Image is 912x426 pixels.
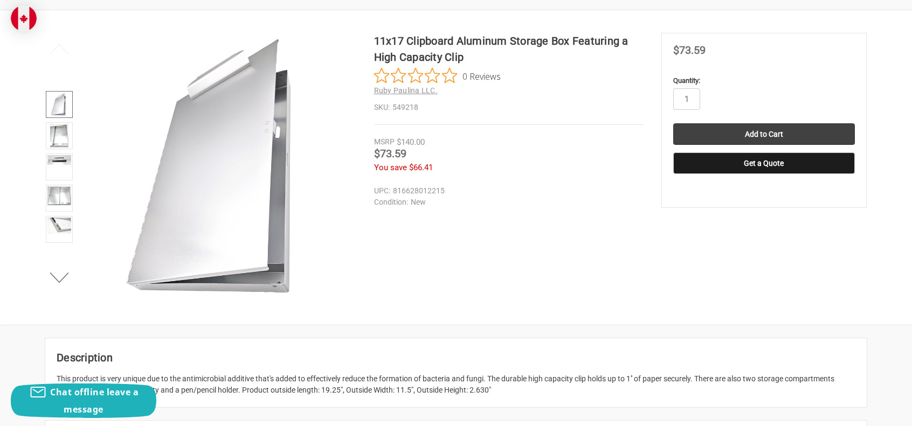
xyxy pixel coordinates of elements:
[43,267,76,288] button: Next
[57,373,855,396] div: This product is very unique due to the antimicrobial additive that's added to effectively reduce ...
[374,136,395,148] div: MSRP
[673,152,855,174] button: Get a Quote
[374,197,408,208] dt: Condition:
[51,93,67,116] img: 11x17 Clipboard Aluminum Storage Box Featuring a High Capacity Clip
[374,185,390,197] dt: UPC:
[374,102,644,113] dd: 549218
[47,155,71,165] img: 11x17 Clipboard Aluminum Storage Box Featuring a High Capacity Clip
[462,68,501,84] span: 0 Reviews
[50,386,139,415] span: Chat offline leave a message
[11,383,156,418] button: Chat offline leave a message
[673,75,855,86] label: Quantity:
[397,137,425,147] span: $140.00
[374,86,438,95] a: Ruby Paulina LLC.
[374,197,639,208] dd: New
[673,123,855,145] input: Add to Cart
[374,33,644,65] h1: 11x17 Clipboard Aluminum Storage Box Featuring a High Capacity Clip
[823,397,912,426] iframe: Google Customer Reviews
[409,163,433,172] span: $66.41
[374,102,390,113] dt: SKU:
[50,124,68,148] img: 11x17 Clipboard Aluminum Storage Box Featuring a High Capacity Clip
[84,33,354,302] img: 11x17 Clipboard Aluminum Storage Box Featuring a High Capacity Clip
[43,38,76,60] button: Previous
[47,186,71,205] img: 11x17 Clipboard Aluminum Storage Box Featuring a High Capacity Clip
[47,218,71,234] img: 11x17 Clipboard Aluminum Storage Box Featuring a High Capacity Clip
[673,44,706,57] span: $73.59
[57,350,855,366] h2: Description
[374,147,406,160] span: $73.59
[374,163,407,172] span: You save
[374,68,501,84] button: Rated 0 out of 5 stars from 0 reviews. Jump to reviews.
[11,5,37,31] img: duty and tax information for Canada
[374,185,639,197] dd: 816628012215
